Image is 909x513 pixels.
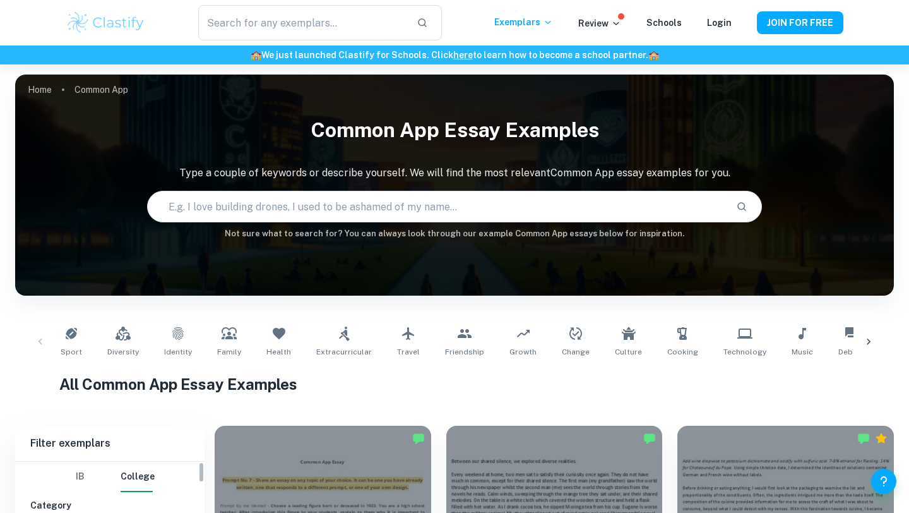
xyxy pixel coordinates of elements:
[445,346,484,358] span: Friendship
[266,346,291,358] span: Health
[15,166,894,181] p: Type a couple of keywords or describe yourself. We will find the most relevant Common App essay e...
[453,50,473,60] a: here
[198,5,407,40] input: Search for any exemplars...
[578,16,621,30] p: Review
[121,462,155,492] button: College
[707,18,732,28] a: Login
[61,346,82,358] span: Sport
[3,48,906,62] h6: We just launched Clastify for Schools. Click to learn how to become a school partner.
[66,10,146,35] img: Clastify logo
[648,50,659,60] span: 🏫
[792,346,813,358] span: Music
[65,462,155,492] div: Filter type choice
[59,373,850,395] h1: All Common App Essay Examples
[562,346,590,358] span: Change
[74,83,128,97] p: Common App
[667,346,698,358] span: Cooking
[875,432,888,445] div: Premium
[30,498,189,512] h6: Category
[148,189,726,224] input: E.g. I love building drones, I used to be ashamed of my name...
[217,346,241,358] span: Family
[494,15,553,29] p: Exemplars
[723,346,766,358] span: Technology
[28,81,52,99] a: Home
[251,50,261,60] span: 🏫
[871,469,896,494] button: Help and Feedback
[731,196,752,217] button: Search
[15,227,894,240] h6: Not sure what to search for? You can always look through our example Common App essays below for ...
[757,11,843,34] button: JOIN FOR FREE
[857,432,870,445] img: Marked
[412,432,425,445] img: Marked
[164,346,192,358] span: Identity
[643,432,656,445] img: Marked
[15,426,205,461] h6: Filter exemplars
[615,346,642,358] span: Culture
[646,18,682,28] a: Schools
[397,346,420,358] span: Travel
[838,346,865,358] span: Debate
[509,346,537,358] span: Growth
[15,110,894,150] h1: Common App Essay Examples
[316,346,372,358] span: Extracurricular
[107,346,139,358] span: Diversity
[65,462,95,492] button: IB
